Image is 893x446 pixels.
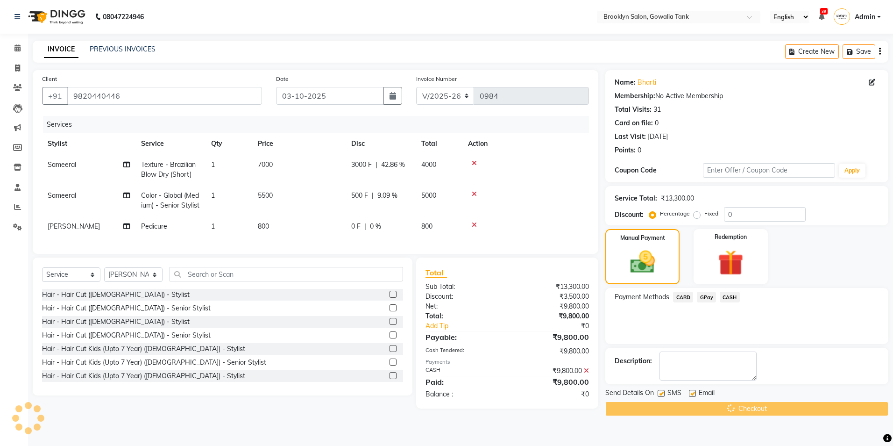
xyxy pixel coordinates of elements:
div: Hair - Hair Cut Kids (Upto 7 Year) ([DEMOGRAPHIC_DATA]) - Stylist [42,371,245,381]
th: Qty [206,133,252,154]
span: Sameeral [48,160,76,169]
img: _cash.svg [623,248,663,276]
div: ₹9,800.00 [507,366,596,376]
span: 800 [421,222,432,230]
div: Description: [615,356,652,366]
span: 7000 [258,160,273,169]
div: Coupon Code [615,165,703,175]
img: Admin [834,8,850,25]
label: Fixed [704,209,718,218]
div: Membership: [615,91,655,101]
div: Balance : [418,389,507,399]
label: Invoice Number [416,75,457,83]
div: Service Total: [615,194,657,203]
div: Name: [615,78,636,87]
th: Price [252,133,346,154]
th: Disc [346,133,416,154]
th: Service [135,133,206,154]
div: ₹0 [507,389,596,399]
div: Discount: [615,210,644,220]
button: Create New [785,44,839,59]
label: Date [276,75,289,83]
span: Total [425,268,447,278]
div: Net: [418,302,507,311]
span: 500 F [351,191,368,201]
a: INVOICE [44,41,78,58]
input: Enter Offer / Coupon Code [703,163,835,178]
span: | [372,191,374,201]
div: Points: [615,145,636,155]
div: 0 [655,118,659,128]
label: Client [42,75,57,83]
div: Card on file: [615,118,653,128]
div: Services [43,116,596,133]
span: 42.86 % [381,160,405,170]
label: Redemption [715,233,747,241]
label: Manual Payment [620,234,665,242]
span: | [376,160,377,170]
span: 5000 [421,191,436,200]
span: 9.09 % [377,191,397,201]
div: Hair - Hair Cut ([DEMOGRAPHIC_DATA]) - Stylist [42,317,190,327]
div: Discount: [418,292,507,302]
div: ₹9,800.00 [507,302,596,311]
img: logo [24,4,88,30]
a: Add Tip [418,321,522,331]
div: Sub Total: [418,282,507,292]
div: Hair - Hair Cut ([DEMOGRAPHIC_DATA]) - Senior Stylist [42,303,211,313]
span: 5500 [258,191,273,200]
span: 1 [211,160,215,169]
span: CASH [720,292,740,302]
div: Total Visits: [615,105,652,115]
span: 39 [820,8,828,14]
button: Apply [839,164,865,178]
span: GPay [697,292,716,302]
button: +91 [42,87,68,105]
span: [PERSON_NAME] [48,222,100,230]
span: 3000 F [351,160,372,170]
div: ₹9,800.00 [507,331,596,343]
div: ₹9,800.00 [507,376,596,388]
div: Payments [425,358,589,366]
span: 4000 [421,160,436,169]
button: Save [843,44,875,59]
div: ₹13,300.00 [661,194,694,203]
span: 1 [211,222,215,230]
b: 08047224946 [103,4,144,30]
a: PREVIOUS INVOICES [90,45,156,53]
img: _gift.svg [710,247,751,279]
a: 39 [819,13,824,21]
span: Send Details On [605,388,654,400]
div: ₹3,500.00 [507,292,596,302]
div: CASH [418,366,507,376]
span: Sameeral [48,191,76,200]
input: Search or Scan [170,267,403,281]
th: Total [416,133,462,154]
div: Last Visit: [615,132,646,142]
th: Action [462,133,589,154]
th: Stylist [42,133,135,154]
div: [DATE] [648,132,668,142]
span: Texture - Brazilian Blow Dry (Short) [141,160,196,179]
div: Paid: [418,376,507,388]
div: No Active Membership [615,91,879,101]
span: 0 % [370,222,381,231]
div: ₹9,800.00 [507,346,596,356]
span: Color - Global (Medium) - Senior Stylist [141,191,199,209]
div: ₹13,300.00 [507,282,596,292]
div: Payable: [418,331,507,343]
span: Pedicure [141,222,167,230]
label: Percentage [660,209,690,218]
span: CARD [673,292,693,302]
span: Email [699,388,715,400]
div: ₹0 [522,321,596,331]
div: Hair - Hair Cut Kids (Upto 7 Year) ([DEMOGRAPHIC_DATA]) - Stylist [42,344,245,354]
div: ₹9,800.00 [507,311,596,321]
span: 1 [211,191,215,200]
input: Search by Name/Mobile/Email/Code [67,87,262,105]
span: Payment Methods [615,292,669,302]
span: SMS [667,388,681,400]
div: Cash Tendered: [418,346,507,356]
div: 31 [653,105,661,115]
span: | [364,222,366,231]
